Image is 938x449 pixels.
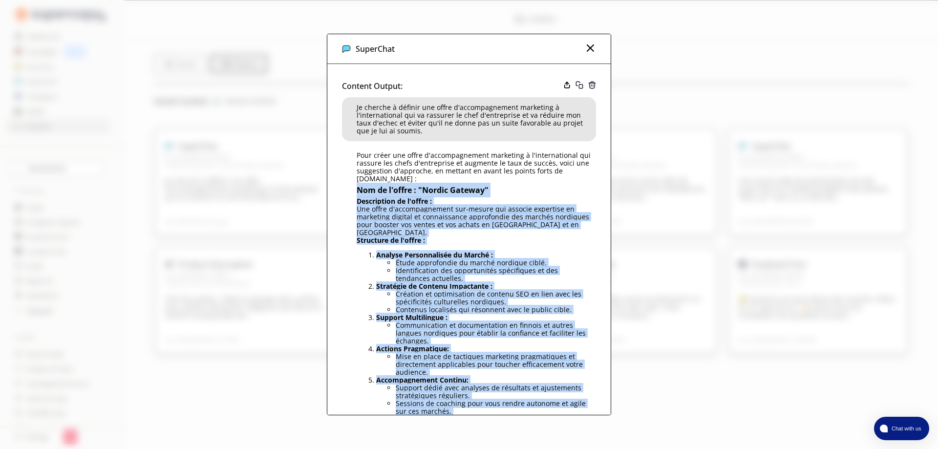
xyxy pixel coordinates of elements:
[376,375,469,385] strong: Accompagnement Continu:
[357,196,432,206] strong: Description de l'offre :
[25,25,72,33] div: Domaine: [URL]
[342,79,403,93] h3: Content Output:
[16,25,23,33] img: website_grey.svg
[27,16,48,23] div: v 4.0.25
[584,42,596,54] img: Close
[564,82,571,88] img: Close
[396,267,591,282] li: Identification des opportunités spécifiques et des tendances actuelles.
[396,321,591,345] li: Communication et documentation en finnois et autres langues nordiques pour établir la confiance e...
[16,16,23,23] img: logo_orange.svg
[122,58,149,64] div: Mots-clés
[357,205,591,236] p: Une offre d'accompagnement sur-mesure qui associe expertise en marketing digital et connaissance ...
[40,57,47,64] img: tab_domain_overview_orange.svg
[50,58,75,64] div: Domaine
[376,313,448,322] strong: Support Multilingue :
[357,185,489,195] strong: Nom de l'offre : "Nordic Gateway"
[357,235,425,245] strong: Structure de l'offre :
[396,290,591,306] li: Création et optimisation de contenu SEO en lien avec les spécificités culturelles nordiques.
[584,42,596,56] button: Close
[396,306,591,314] li: Contenus localisés qui résonnent avec le public cible.
[376,250,493,259] strong: Analyse Personnalisée du Marché :
[576,81,583,89] img: Close
[396,259,591,267] li: Étude approfondie du marché nordique ciblé.
[376,344,449,353] strong: Actions Pragmatique:
[357,151,591,183] p: Pour créer une offre d'accompagnement marketing à l'international qui rassure les chefs d'entrepr...
[874,417,929,440] button: atlas-launcher
[396,384,591,400] li: Support dédié avec analyses de résultats et ajustements stratégiques réguliers.
[342,44,351,53] img: Close
[357,104,591,135] span: Je cherche à définir une offre d'accompagnement marketing à l'international qui va rassurer le ch...
[588,81,596,89] img: Close
[888,425,923,432] span: Chat with us
[376,281,492,291] strong: Stratégie de Contenu Impactante :
[356,42,395,56] h3: SuperChat
[396,353,591,376] li: Mise en place de tactiques marketing pragmatiques et directement applicables pour toucher efficac...
[111,57,119,64] img: tab_keywords_by_traffic_grey.svg
[396,400,591,415] li: Sessions de coaching pour vous rendre autonome et agile sur ces marchés.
